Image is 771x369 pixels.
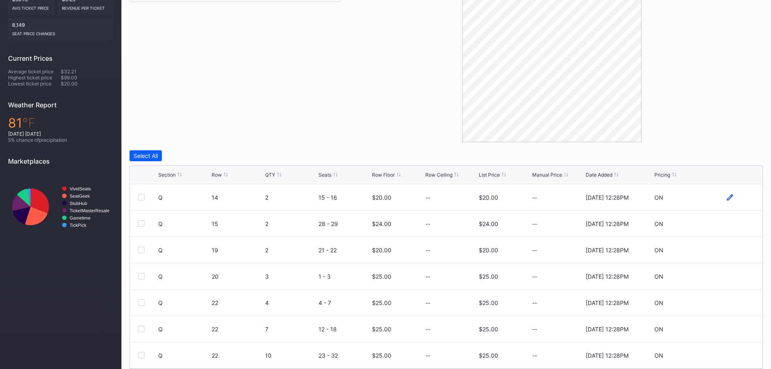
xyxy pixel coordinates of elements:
[532,273,584,280] div: --
[70,223,87,228] text: TickPick
[212,172,222,178] div: Row
[265,247,316,254] div: 2
[212,247,263,254] div: 19
[532,299,584,306] div: --
[479,273,498,280] div: $25.00
[425,172,452,178] div: Row Ceiling
[265,172,275,178] div: QTY
[134,152,158,159] div: Select All
[479,299,498,306] div: $25.00
[158,352,210,359] div: Q
[70,194,90,198] text: SeatGeek
[158,172,176,178] div: Section
[212,326,263,333] div: 22
[532,172,562,178] div: Manual Price
[532,326,584,333] div: --
[8,157,113,165] div: Marketplaces
[372,194,391,201] div: $20.00
[586,273,629,280] div: [DATE] 12:28PM
[130,150,162,161] button: Select All
[319,273,370,280] div: 1 - 3
[8,81,61,87] div: Lowest ticket price
[372,352,391,359] div: $25.00
[8,137,113,143] div: 5 % chance of precipitation
[319,326,370,333] div: 12 - 18
[586,352,629,359] div: [DATE] 12:28PM
[425,299,430,306] div: --
[425,273,430,280] div: --
[479,172,500,178] div: List Price
[372,247,391,254] div: $20.00
[212,273,263,280] div: 20
[425,247,430,254] div: --
[586,299,629,306] div: [DATE] 12:28PM
[586,220,629,227] div: [DATE] 12:28PM
[586,326,629,333] div: [DATE] 12:28PM
[479,194,498,201] div: $20.00
[8,115,113,131] div: 81
[654,194,663,201] div: ON
[158,299,210,306] div: Q
[586,194,629,201] div: [DATE] 12:28PM
[62,2,109,11] div: Revenue per ticket
[654,273,663,280] div: ON
[8,18,113,40] div: 8,149
[532,352,584,359] div: --
[8,131,113,137] div: [DATE] [DATE]
[372,326,391,333] div: $25.00
[8,75,61,81] div: Highest ticket price
[425,194,430,201] div: --
[319,352,370,359] div: 23 - 32
[8,54,113,62] div: Current Prices
[265,194,316,201] div: 2
[70,215,91,220] text: Gametime
[532,247,584,254] div: --
[425,326,430,333] div: --
[8,101,113,109] div: Weather Report
[479,326,498,333] div: $25.00
[532,220,584,227] div: --
[12,28,109,36] div: seat price changes
[479,220,498,227] div: $24.00
[586,172,612,178] div: Date Added
[586,247,629,254] div: [DATE] 12:28PM
[22,115,36,131] span: ℉
[319,172,331,178] div: Seats
[265,273,316,280] div: 3
[654,352,663,359] div: ON
[654,247,663,254] div: ON
[212,352,263,359] div: 22
[372,299,391,306] div: $25.00
[212,299,263,306] div: 22
[265,220,316,227] div: 2
[61,81,113,87] div: $20.00
[158,194,210,201] div: Q
[8,68,61,75] div: Average ticket price
[70,201,87,206] text: StubHub
[654,326,663,333] div: ON
[319,299,370,306] div: 4 - 7
[372,273,391,280] div: $25.00
[425,220,430,227] div: --
[158,273,210,280] div: Q
[532,194,584,201] div: --
[158,326,210,333] div: Q
[61,75,113,81] div: $99.00
[265,326,316,333] div: 7
[654,220,663,227] div: ON
[158,220,210,227] div: Q
[319,247,370,254] div: 21 - 22
[319,194,370,201] div: 15 - 16
[265,352,316,359] div: 10
[70,208,109,213] text: TicketMasterResale
[425,352,430,359] div: --
[12,2,51,11] div: Avg ticket price
[319,220,370,227] div: 28 - 29
[654,299,663,306] div: ON
[61,68,113,75] div: $32.21
[479,352,498,359] div: $25.00
[212,220,263,227] div: 15
[372,172,395,178] div: Row Floor
[479,247,498,254] div: $20.00
[372,220,391,227] div: $24.00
